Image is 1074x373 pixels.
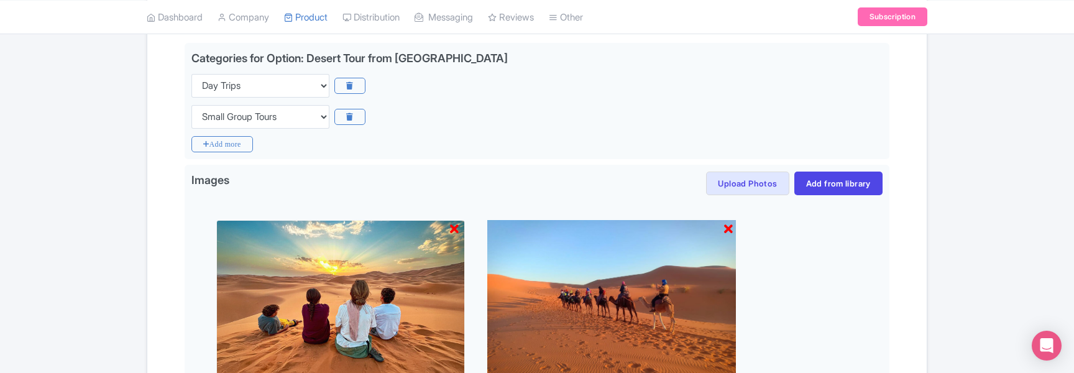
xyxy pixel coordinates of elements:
a: Subscription [858,7,927,26]
span: Images [191,172,229,191]
a: Add from library [794,172,883,195]
div: Categories for Option: Desert Tour from [GEOGRAPHIC_DATA] [191,52,508,65]
i: Add more [191,136,253,152]
div: Open Intercom Messenger [1032,331,1062,361]
button: Upload Photos [706,172,789,195]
